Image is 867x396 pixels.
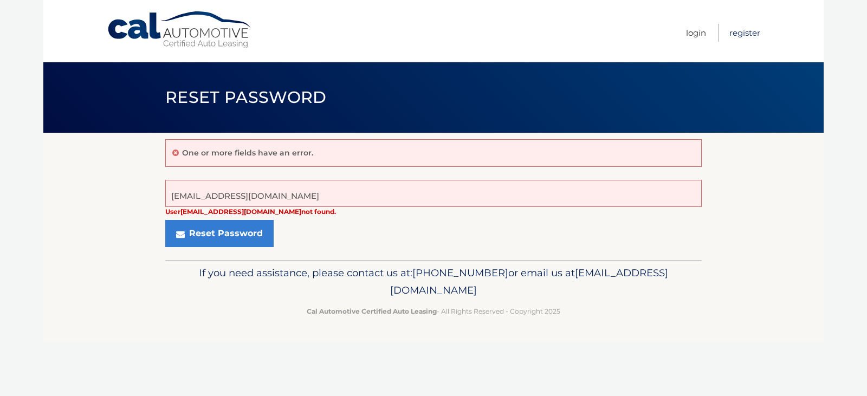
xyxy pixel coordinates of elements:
a: Cal Automotive [107,11,253,49]
span: Reset Password [165,87,326,107]
input: E-Mail Address [165,180,702,207]
a: Login [686,24,706,42]
strong: Cal Automotive Certified Auto Leasing [307,307,437,315]
p: - All Rights Reserved - Copyright 2025 [172,306,695,317]
span: [PHONE_NUMBER] [412,267,508,279]
a: Register [729,24,760,42]
button: Reset Password [165,220,274,247]
p: One or more fields have an error. [182,148,313,158]
p: If you need assistance, please contact us at: or email us at [172,264,695,299]
strong: User [EMAIL_ADDRESS][DOMAIN_NAME] not found. [165,207,336,216]
span: [EMAIL_ADDRESS][DOMAIN_NAME] [390,267,668,296]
